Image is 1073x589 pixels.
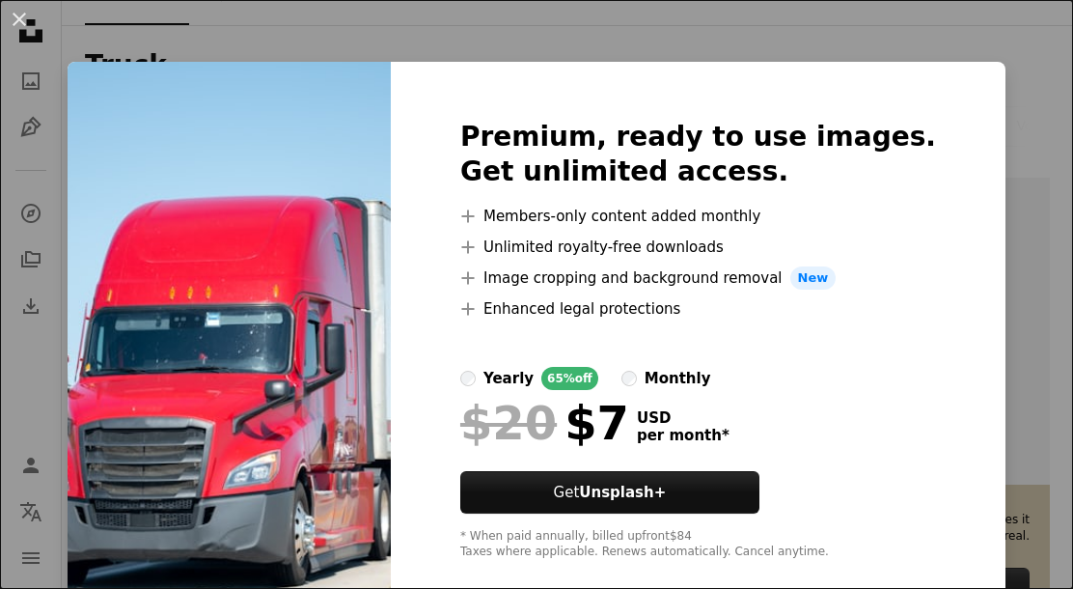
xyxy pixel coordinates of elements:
[541,367,598,390] div: 65% off
[460,236,936,259] li: Unlimited royalty-free downloads
[460,205,936,228] li: Members-only content added monthly
[460,371,476,386] input: yearly65%off
[483,367,534,390] div: yearly
[460,471,759,514] button: GetUnsplash+
[460,529,936,560] div: * When paid annually, billed upfront $84 Taxes where applicable. Renews automatically. Cancel any...
[460,398,557,448] span: $20
[645,367,711,390] div: monthly
[790,266,837,290] span: New
[621,371,637,386] input: monthly
[637,427,729,444] span: per month *
[579,484,666,501] strong: Unsplash+
[460,266,936,290] li: Image cropping and background removal
[637,409,729,427] span: USD
[460,398,629,448] div: $7
[460,120,936,189] h2: Premium, ready to use images. Get unlimited access.
[460,297,936,321] li: Enhanced legal protections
